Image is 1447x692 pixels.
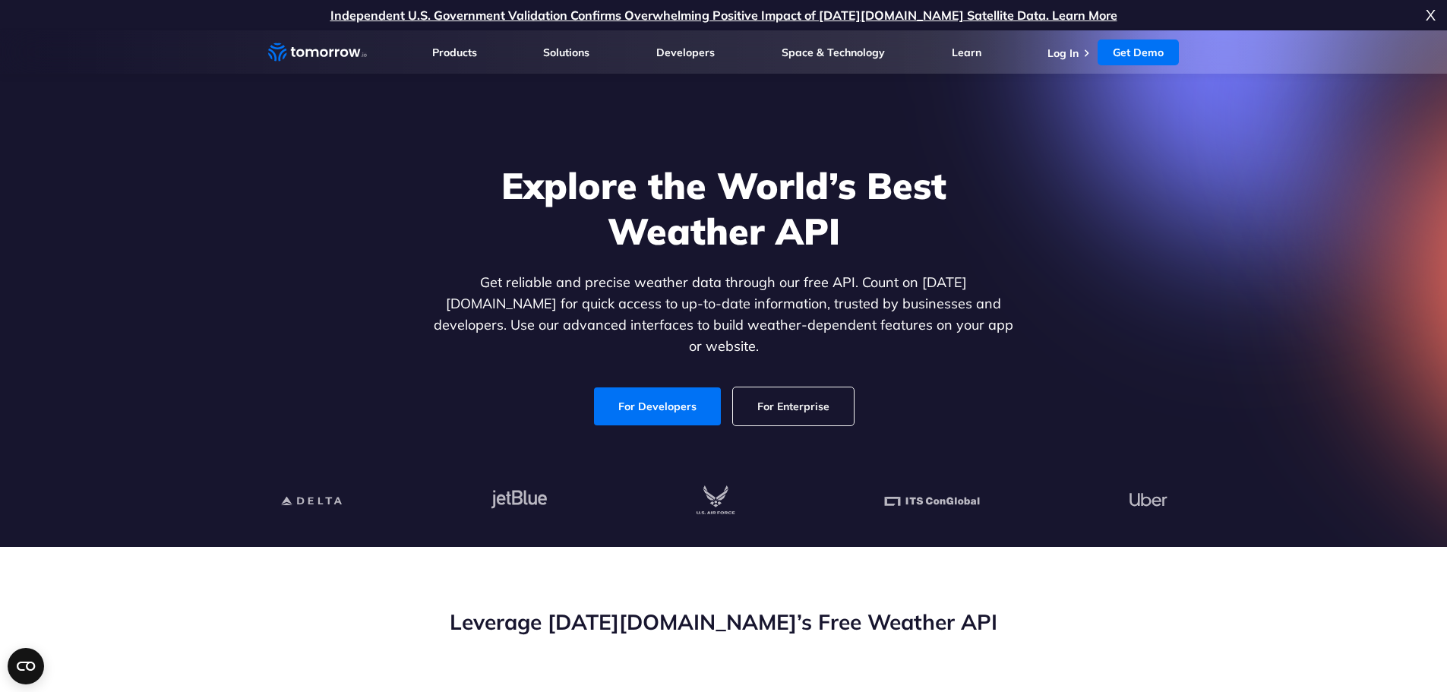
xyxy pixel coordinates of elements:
a: For Developers [594,387,721,425]
a: Solutions [543,46,589,59]
h2: Leverage [DATE][DOMAIN_NAME]’s Free Weather API [268,608,1180,637]
a: Products [432,46,477,59]
a: Get Demo [1098,39,1179,65]
a: Home link [268,41,367,64]
p: Get reliable and precise weather data through our free API. Count on [DATE][DOMAIN_NAME] for quic... [431,272,1017,357]
a: Developers [656,46,715,59]
a: Log In [1047,46,1079,60]
a: Independent U.S. Government Validation Confirms Overwhelming Positive Impact of [DATE][DOMAIN_NAM... [330,8,1117,23]
a: Space & Technology [782,46,885,59]
a: Learn [952,46,981,59]
button: Open CMP widget [8,648,44,684]
a: For Enterprise [733,387,854,425]
h1: Explore the World’s Best Weather API [431,163,1017,254]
